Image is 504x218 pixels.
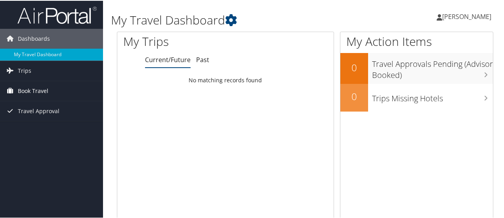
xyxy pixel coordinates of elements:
[340,89,368,102] h2: 0
[18,100,59,120] span: Travel Approval
[372,54,493,80] h3: Travel Approvals Pending (Advisor Booked)
[17,5,97,24] img: airportal-logo.png
[372,88,493,103] h3: Trips Missing Hotels
[340,32,493,49] h1: My Action Items
[340,52,493,83] a: 0Travel Approvals Pending (Advisor Booked)
[442,11,491,20] span: [PERSON_NAME]
[117,72,334,87] td: No matching records found
[196,55,209,63] a: Past
[340,83,493,111] a: 0Trips Missing Hotels
[437,4,499,28] a: [PERSON_NAME]
[18,80,48,100] span: Book Travel
[123,32,237,49] h1: My Trips
[18,28,50,48] span: Dashboards
[111,11,370,28] h1: My Travel Dashboard
[18,60,31,80] span: Trips
[145,55,191,63] a: Current/Future
[340,60,368,74] h2: 0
